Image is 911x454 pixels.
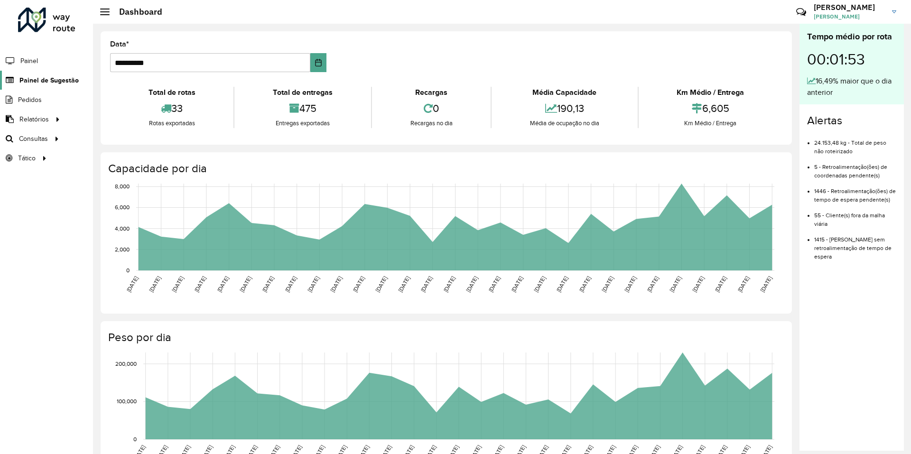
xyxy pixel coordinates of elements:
[533,275,547,293] text: [DATE]
[791,2,811,22] a: Contato Rápido
[19,75,79,85] span: Painel de Sugestão
[487,275,501,293] text: [DATE]
[419,275,433,293] text: [DATE]
[374,87,488,98] div: Recargas
[691,275,705,293] text: [DATE]
[641,98,780,119] div: 6,605
[148,275,162,293] text: [DATE]
[112,119,231,128] div: Rotas exportadas
[261,275,275,293] text: [DATE]
[601,275,614,293] text: [DATE]
[307,275,320,293] text: [DATE]
[115,204,130,211] text: 6,000
[108,162,782,176] h4: Capacidade por dia
[19,134,48,144] span: Consultas
[237,119,368,128] div: Entregas exportadas
[494,98,635,119] div: 190,13
[115,246,130,252] text: 2,000
[814,12,885,21] span: [PERSON_NAME]
[239,275,252,293] text: [DATE]
[814,3,885,12] h3: [PERSON_NAME]
[807,114,896,128] h4: Alertas
[18,95,42,105] span: Pedidos
[814,180,896,204] li: 1446 - Retroalimentação(ões) de tempo de espera pendente(s)
[714,275,727,293] text: [DATE]
[374,98,488,119] div: 0
[641,87,780,98] div: Km Médio / Entrega
[18,153,36,163] span: Tático
[115,361,137,367] text: 200,000
[807,43,896,75] div: 00:01:53
[112,87,231,98] div: Total de rotas
[623,275,637,293] text: [DATE]
[108,331,782,344] h4: Peso por dia
[814,131,896,156] li: 24.153,48 kg - Total de peso não roteirizado
[374,119,488,128] div: Recargas no dia
[125,275,139,293] text: [DATE]
[494,87,635,98] div: Média Capacidade
[646,275,660,293] text: [DATE]
[284,275,297,293] text: [DATE]
[126,267,130,273] text: 0
[669,275,682,293] text: [DATE]
[641,119,780,128] div: Km Médio / Entrega
[20,56,38,66] span: Painel
[374,275,388,293] text: [DATE]
[759,275,773,293] text: [DATE]
[133,436,137,442] text: 0
[442,275,456,293] text: [DATE]
[110,38,129,50] label: Data
[310,53,327,72] button: Choose Date
[110,7,162,17] h2: Dashboard
[807,30,896,43] div: Tempo médio por rota
[814,156,896,180] li: 5 - Retroalimentação(ões) de coordenadas pendente(s)
[117,398,137,405] text: 100,000
[193,275,207,293] text: [DATE]
[171,275,185,293] text: [DATE]
[237,98,368,119] div: 475
[112,98,231,119] div: 33
[494,119,635,128] div: Média de ocupação no dia
[216,275,230,293] text: [DATE]
[578,275,592,293] text: [DATE]
[807,75,896,98] div: 16,49% maior que o dia anterior
[814,228,896,261] li: 1415 - [PERSON_NAME] sem retroalimentação de tempo de espera
[555,275,569,293] text: [DATE]
[465,275,479,293] text: [DATE]
[510,275,524,293] text: [DATE]
[19,114,49,124] span: Relatórios
[115,225,130,232] text: 4,000
[115,183,130,189] text: 8,000
[397,275,411,293] text: [DATE]
[814,204,896,228] li: 55 - Cliente(s) fora da malha viária
[736,275,750,293] text: [DATE]
[237,87,368,98] div: Total de entregas
[329,275,343,293] text: [DATE]
[352,275,365,293] text: [DATE]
